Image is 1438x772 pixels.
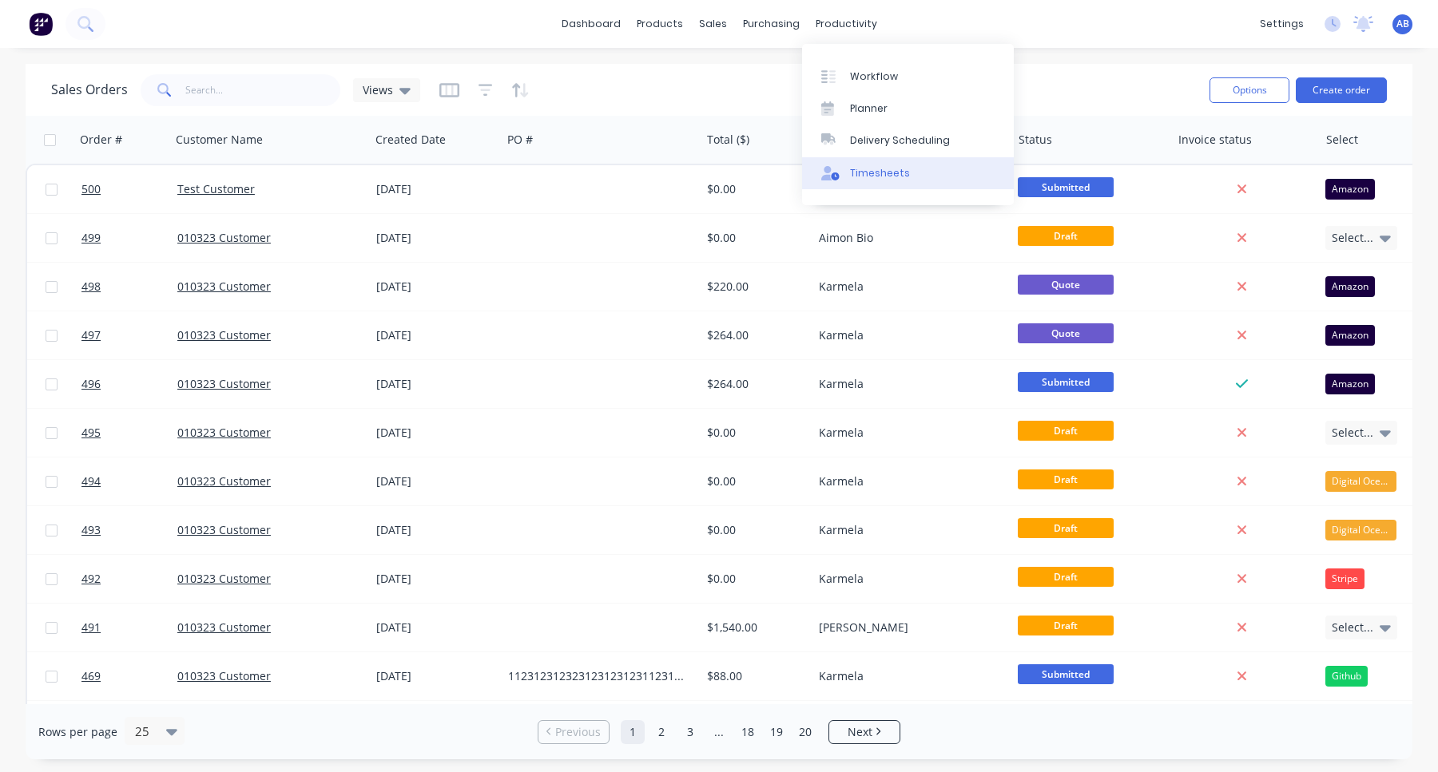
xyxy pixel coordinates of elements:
div: Karmela [819,571,996,587]
a: 495 [81,409,177,457]
div: Aimon Bio [819,230,996,246]
span: 498 [81,279,101,295]
a: Page 1 is your current page [621,720,645,744]
div: Total ($) [707,132,749,148]
a: 498 [81,263,177,311]
div: Karmela [819,327,996,343]
span: Quote [1018,323,1114,343]
div: Digital Ocean [1325,520,1396,540]
a: 490 [81,701,177,749]
div: sales [691,12,735,36]
div: 112312312323123123123112312312323123123123112312312323123123123 [508,668,685,684]
button: Options [1210,77,1289,103]
div: [DATE] [376,230,495,246]
div: Select [1326,132,1358,148]
div: [DATE] [376,376,495,392]
a: Jump forward [707,720,731,744]
span: Draft [1018,421,1114,441]
a: Page 18 [736,720,760,744]
span: AB [1396,17,1409,31]
a: Page 3 [678,720,702,744]
div: $0.00 [707,181,800,197]
div: [DATE] [376,668,495,684]
a: 010323 Customer [177,571,271,586]
div: Karmela [819,279,996,295]
span: 497 [81,327,101,343]
a: 010323 Customer [177,279,271,294]
div: Delivery Scheduling [850,133,950,148]
a: 494 [81,457,177,505]
a: 499 [81,214,177,262]
a: Delivery Scheduling [802,125,1014,156]
span: 495 [81,425,101,441]
a: Page 19 [765,720,789,744]
a: Next page [829,724,900,740]
input: Search... [185,74,341,106]
div: $220.00 [707,279,800,295]
div: Planner [850,101,888,116]
span: 494 [81,473,101,489]
span: Quote [1018,275,1114,295]
div: Timesheets [850,166,910,180]
div: Invoice status [1178,132,1252,148]
div: [DATE] [376,620,495,635]
div: [DATE] [376,522,495,538]
span: 493 [81,522,101,538]
div: Order # [80,132,122,148]
div: [DATE] [376,327,495,343]
a: Planner [802,93,1014,125]
span: Draft [1018,469,1114,489]
a: 010323 Customer [177,473,271,489]
a: 010323 Customer [177,668,271,683]
div: [DATE] [376,181,495,197]
a: Page 20 [793,720,817,744]
a: 010323 Customer [177,620,271,635]
a: 010323 Customer [177,425,271,440]
div: Customer Name [176,132,263,148]
span: Select... [1332,230,1373,246]
span: 469 [81,668,101,684]
a: 010323 Customer [177,327,271,342]
span: Draft [1018,567,1114,587]
div: Digital Ocean [1325,471,1396,492]
div: [PERSON_NAME] [819,620,996,635]
span: 500 [81,181,101,197]
span: Rows per page [38,724,117,740]
div: Amazon [1325,179,1375,200]
div: $88.00 [707,668,800,684]
a: Previous page [538,724,609,740]
span: Select... [1332,620,1373,635]
a: 469 [81,652,177,700]
span: Draft [1018,518,1114,538]
div: settings [1252,12,1312,36]
span: Previous [555,724,601,740]
div: $0.00 [707,571,800,587]
span: 499 [81,230,101,246]
div: [DATE] [376,425,495,441]
div: Amazon [1325,374,1375,394]
div: Stripe [1325,568,1365,589]
div: $0.00 [707,425,800,441]
div: Status [1019,132,1052,148]
div: $0.00 [707,473,800,489]
div: Karmela [819,376,996,392]
div: purchasing [735,12,808,36]
ul: Pagination [531,720,907,744]
div: Workflow [850,69,898,84]
div: $264.00 [707,376,800,392]
span: Draft [1018,616,1114,635]
div: Created Date [375,132,446,148]
span: 492 [81,571,101,587]
a: Timesheets [802,157,1014,189]
div: [DATE] [376,473,495,489]
div: $0.00 [707,230,800,246]
div: Github [1325,666,1368,687]
span: Next [848,724,872,740]
span: Submitted [1018,177,1114,197]
span: Draft [1018,226,1114,246]
span: 496 [81,376,101,392]
span: Views [363,81,393,98]
a: 493 [81,506,177,554]
div: PO # [507,132,533,148]
a: 492 [81,555,177,603]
